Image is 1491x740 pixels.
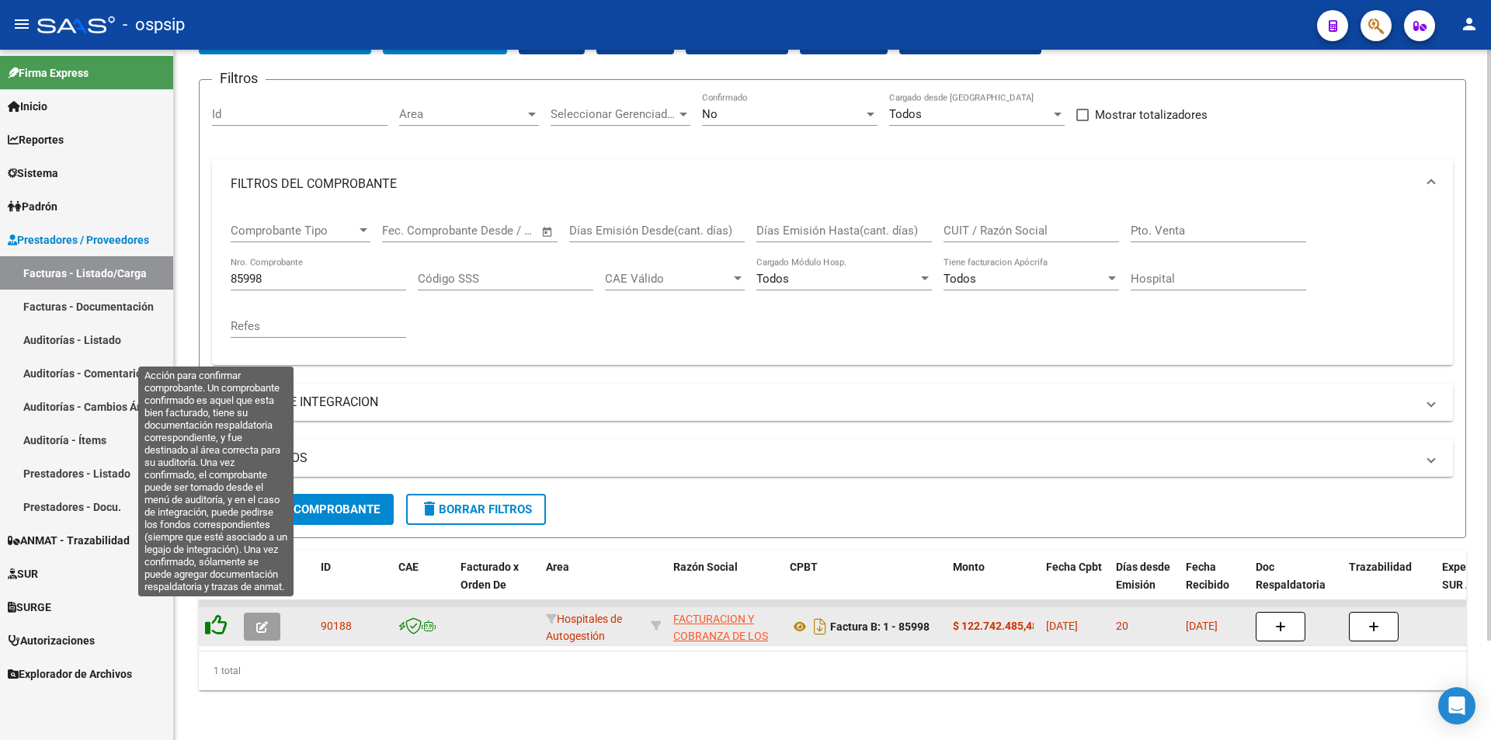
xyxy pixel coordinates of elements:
span: SUR [8,565,38,582]
span: Explorador de Archivos [8,665,132,683]
span: CAE [398,561,419,573]
span: Trazabilidad [1349,561,1412,573]
span: 90188 [321,620,352,632]
mat-expansion-panel-header: FILTROS DE INTEGRACION [212,384,1453,421]
h3: Filtros [212,68,266,89]
datatable-header-cell: Area [540,551,645,619]
mat-panel-title: MAS FILTROS [231,450,1416,467]
span: Todos [944,272,976,286]
span: Monto [953,561,985,573]
button: Borrar Filtros [406,494,546,525]
datatable-header-cell: Días desde Emisión [1110,551,1180,619]
span: Doc Respaldatoria [1256,561,1326,591]
i: Descargar documento [810,614,830,639]
span: Días desde Emisión [1116,561,1170,591]
span: CAE Válido [605,272,731,286]
span: Razón Social [673,561,738,573]
datatable-header-cell: CAE [392,551,454,619]
datatable-header-cell: CPBT [784,551,947,619]
mat-expansion-panel-header: MAS FILTROS [212,439,1453,477]
span: Autorizaciones [8,632,95,649]
span: Comprobante Tipo [231,224,356,238]
datatable-header-cell: Fecha Cpbt [1040,551,1110,619]
span: Firma Express [8,64,89,82]
span: FACTURACION Y COBRANZA DE LOS EFECTORES PUBLICOS S.E. [673,613,768,678]
span: Padrón [8,198,57,215]
span: SURGE [8,599,51,616]
span: Fecha Cpbt [1046,561,1102,573]
span: - ospsip [123,8,185,42]
span: Mostrar totalizadores [1095,106,1208,124]
span: Prestadores / Proveedores [8,231,149,248]
div: FILTROS DEL COMPROBANTE [212,209,1453,365]
mat-panel-title: FILTROS DEL COMPROBANTE [231,175,1416,193]
mat-icon: menu [12,15,31,33]
span: ID [321,561,331,573]
datatable-header-cell: Razón Social [667,551,784,619]
span: No [702,107,718,121]
datatable-header-cell: Trazabilidad [1343,551,1436,619]
mat-panel-title: FILTROS DE INTEGRACION [231,394,1416,411]
span: CPBT [790,561,818,573]
span: Facturado x Orden De [461,561,519,591]
mat-icon: search [226,499,245,518]
span: Borrar Filtros [420,502,532,516]
span: Fecha Recibido [1186,561,1229,591]
datatable-header-cell: Monto [947,551,1040,619]
datatable-header-cell: Fecha Recibido [1180,551,1249,619]
span: ANMAT - Trazabilidad [8,532,130,549]
span: Sistema [8,165,58,182]
span: [DATE] [1046,620,1078,632]
span: Area [546,561,569,573]
span: [DATE] [1186,620,1218,632]
span: 20 [1116,620,1128,632]
mat-icon: delete [420,499,439,518]
strong: $ 122.742.485,48 [953,620,1038,632]
span: Hospitales de Autogestión [546,613,622,643]
span: Reportes [8,131,64,148]
button: Buscar Comprobante [212,494,394,525]
datatable-header-cell: Doc Respaldatoria [1249,551,1343,619]
div: Open Intercom Messenger [1438,687,1475,724]
datatable-header-cell: Facturado x Orden De [454,551,540,619]
mat-icon: person [1460,15,1479,33]
strong: Factura B: 1 - 85998 [830,620,930,633]
span: Todos [889,107,922,121]
mat-expansion-panel-header: FILTROS DEL COMPROBANTE [212,159,1453,209]
span: Inicio [8,98,47,115]
input: Fecha inicio [382,224,445,238]
span: Buscar Comprobante [226,502,380,516]
div: 30715497456 [673,610,777,643]
datatable-header-cell: ID [315,551,392,619]
button: Open calendar [539,223,557,241]
div: 1 total [199,651,1466,690]
span: Todos [756,272,789,286]
span: Area [399,107,525,121]
input: Fecha fin [459,224,534,238]
span: Seleccionar Gerenciador [551,107,676,121]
